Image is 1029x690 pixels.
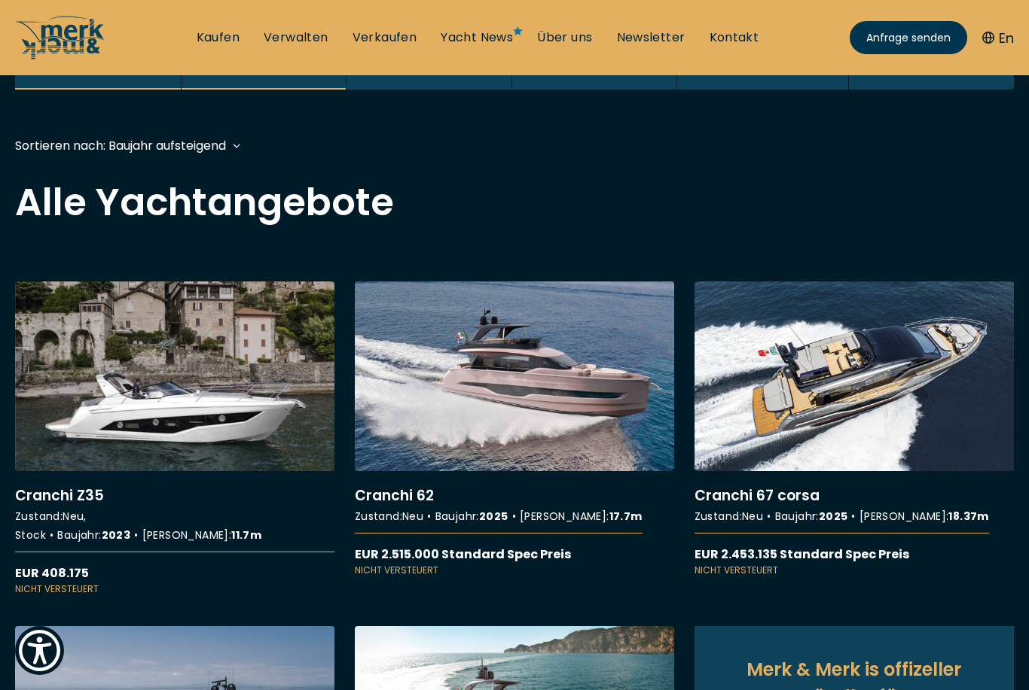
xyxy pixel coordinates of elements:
a: Über uns [537,29,592,46]
a: More details aboutCranchi 62 [355,281,674,577]
a: Yacht News [441,29,513,46]
a: Anfrage senden [850,21,967,54]
a: Kontakt [710,29,759,46]
span: Anfrage senden [866,30,951,46]
a: More details aboutCranchi Z35 [15,281,334,596]
h2: Alle Yachtangebote [15,184,1014,221]
button: Show Accessibility Preferences [15,626,64,675]
div: Sortieren nach: Baujahr aufsteigend [15,136,226,155]
a: Verwalten [264,29,328,46]
button: En [982,28,1014,48]
a: Kaufen [197,29,240,46]
a: Verkaufen [353,29,417,46]
a: More details aboutCranchi 67 corsa [695,281,1014,577]
a: Newsletter [617,29,685,46]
